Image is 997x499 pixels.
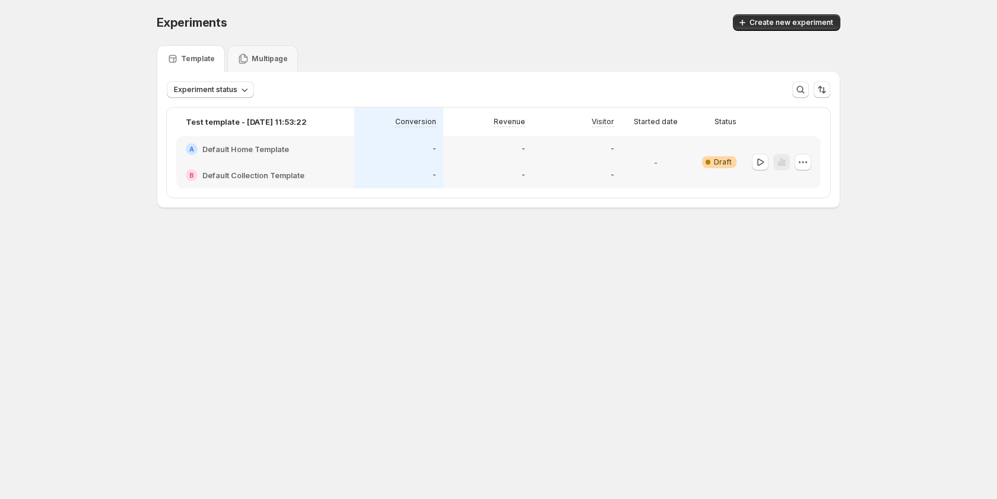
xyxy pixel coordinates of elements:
[186,116,307,128] p: Test template - [DATE] 11:53:22
[189,146,194,153] h2: A
[634,117,678,127] p: Started date
[522,144,525,154] p: -
[611,170,614,180] p: -
[202,143,289,155] h2: Default Home Template
[814,81,830,98] button: Sort the results
[433,170,436,180] p: -
[167,81,254,98] button: Experiment status
[733,14,840,31] button: Create new experiment
[715,117,736,127] p: Status
[395,117,436,127] p: Conversion
[750,18,833,27] span: Create new experiment
[522,170,525,180] p: -
[189,172,194,179] h2: B
[654,156,658,168] p: -
[592,117,614,127] p: Visitor
[611,144,614,154] p: -
[433,144,436,154] p: -
[714,157,732,167] span: Draft
[181,54,215,64] p: Template
[252,54,288,64] p: Multipage
[157,15,227,30] span: Experiments
[202,169,304,181] h2: Default Collection Template
[494,117,525,127] p: Revenue
[174,85,237,94] span: Experiment status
